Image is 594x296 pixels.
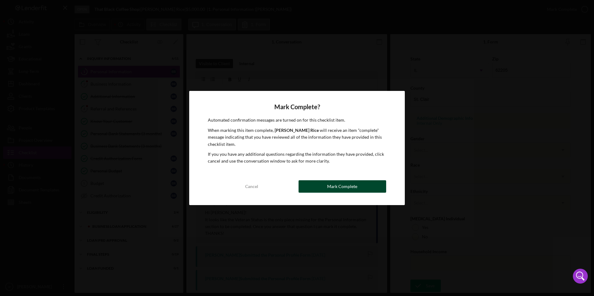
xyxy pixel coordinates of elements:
div: Cancel [245,180,258,193]
p: Automated confirmation messages are turned on for this checklist item. [208,117,386,123]
p: If you you have any additional questions regarding the information they have provided, click canc... [208,151,386,165]
p: When marking this item complete, will receive an item "complete" message indicating that you have... [208,127,386,148]
b: [PERSON_NAME] Rice [275,128,319,133]
button: Mark Complete [299,180,386,193]
h4: Mark Complete? [208,103,386,110]
div: Mark Complete [327,180,357,193]
div: Open Intercom Messenger [573,269,588,284]
button: Cancel [208,180,295,193]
